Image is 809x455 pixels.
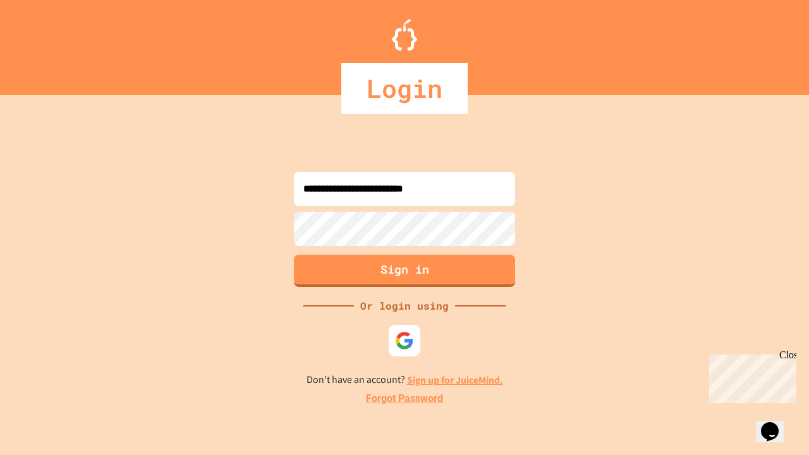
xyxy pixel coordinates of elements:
img: google-icon.svg [395,331,414,350]
iframe: chat widget [756,404,796,442]
a: Forgot Password [366,391,443,406]
div: Or login using [354,298,455,313]
a: Sign up for JuiceMind. [407,373,503,387]
iframe: chat widget [704,349,796,403]
div: Chat with us now!Close [5,5,87,80]
img: Logo.svg [392,19,417,51]
p: Don't have an account? [307,372,503,388]
button: Sign in [294,255,515,287]
div: Login [341,63,468,114]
